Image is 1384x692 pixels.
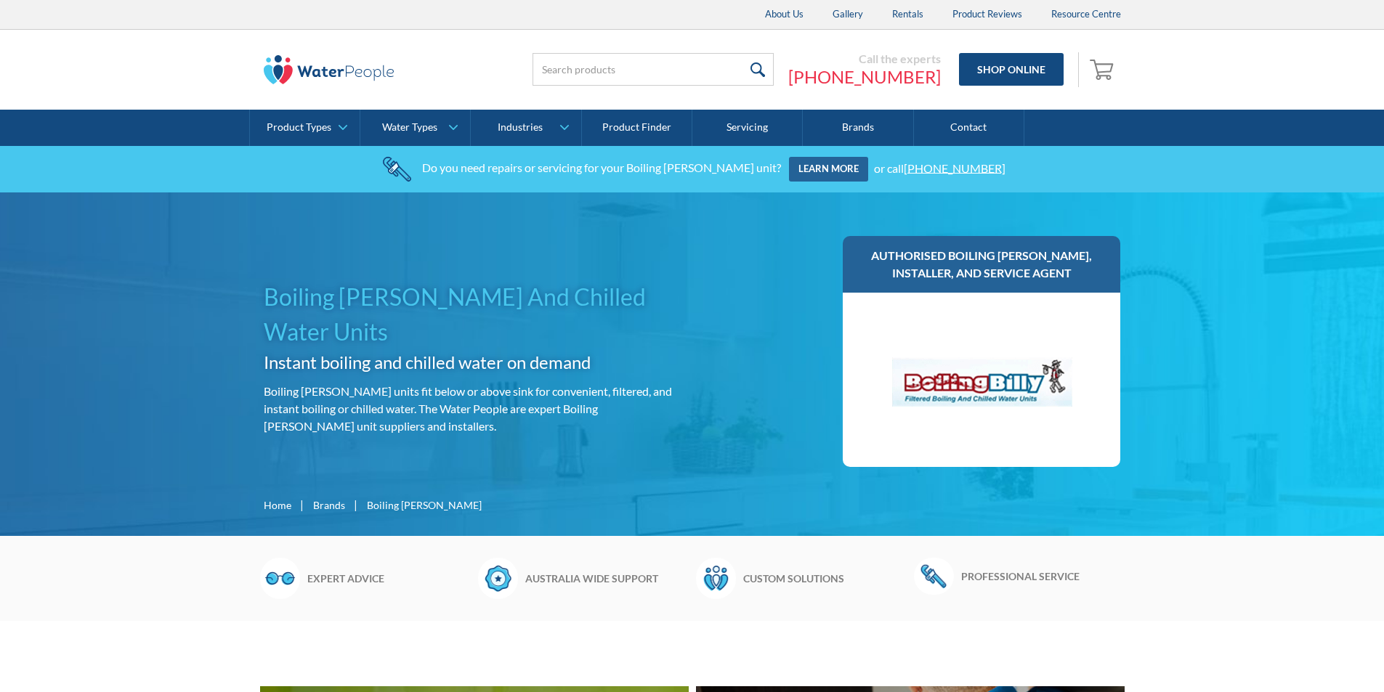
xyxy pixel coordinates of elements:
[788,66,941,88] a: [PHONE_NUMBER]
[692,110,803,146] a: Servicing
[789,157,868,182] a: Learn more
[367,497,482,513] div: Boiling [PERSON_NAME]
[1086,52,1121,87] a: Open empty cart
[904,160,1005,174] a: [PHONE_NUMBER]
[914,110,1024,146] a: Contact
[533,53,774,86] input: Search products
[264,383,687,435] p: Boiling [PERSON_NAME] units fit below or above sink for convenient, filtered, and instant boiling...
[307,571,471,586] h6: Expert advice
[857,247,1106,282] h3: Authorised Boiling [PERSON_NAME], installer, and service agent
[352,496,360,513] div: |
[582,110,692,146] a: Product Finder
[498,121,543,134] div: Industries
[803,110,913,146] a: Brands
[743,571,907,586] h6: Custom solutions
[874,160,1005,174] div: or call
[260,558,300,598] img: Glasses
[696,558,736,598] img: Waterpeople Symbol
[313,497,345,513] a: Brands
[382,121,437,134] div: Water Types
[422,160,781,174] div: Do you need repairs or servicing for your Boiling [PERSON_NAME] unit?
[264,349,687,375] h2: Instant boiling and chilled water on demand
[264,55,394,84] img: The Water People
[264,497,291,513] a: Home
[471,110,580,146] a: Industries
[525,571,689,586] h6: Australia wide support
[478,558,518,598] img: Badge
[788,52,941,66] div: Call the experts
[267,121,331,134] div: Product Types
[1090,57,1117,81] img: shopping cart
[250,110,360,146] a: Product Types
[299,496,306,513] div: |
[959,53,1064,86] a: Shop Online
[873,307,1090,452] img: Boiling billy
[264,280,687,349] h1: Boiling [PERSON_NAME] And Chilled Water Units
[360,110,470,146] a: Water Types
[914,558,954,594] img: Wrench
[961,569,1125,584] h6: Professional service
